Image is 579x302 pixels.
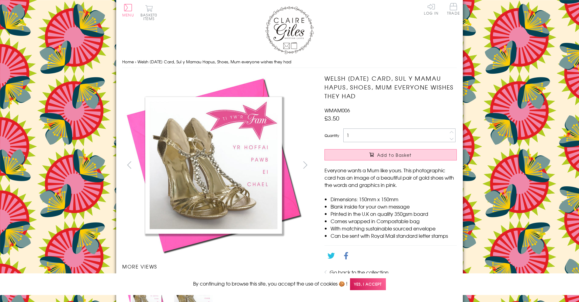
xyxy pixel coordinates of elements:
span: Welsh [DATE] Card, Sul y Mamau Hapus, Shoes, Mum everyone wishes they had [137,59,291,65]
img: Welsh Mother's Day Card, Sul y Mamau Hapus, Shoes, Mum everyone wishes they had [122,74,305,257]
a: Home [122,59,134,65]
span: Yes, I accept [350,278,386,290]
button: Basket0 items [140,5,157,20]
li: Printed in the U.K on quality 350gsm board [331,210,457,217]
span: › [135,59,136,65]
span: Trade [447,3,460,15]
a: Go back to the collection [330,269,389,276]
button: prev [122,158,136,172]
li: Blank inside for your own message [331,203,457,210]
label: Quantity [324,133,339,138]
span: Add to Basket [377,152,412,158]
p: Everyone wants a Mum like yours. This photographic card has an image of a beautiful pair of gold ... [324,167,457,188]
button: next [299,158,312,172]
button: Menu [122,4,134,17]
h1: Welsh [DATE] Card, Sul y Mamau Hapus, Shoes, Mum everyone wishes they had [324,74,457,100]
span: WMAM006 [324,107,350,114]
li: Comes wrapped in Compostable bag [331,217,457,225]
li: With matching sustainable sourced envelope [331,225,457,232]
li: Can be sent with Royal Mail standard letter stamps [331,232,457,239]
nav: breadcrumbs [122,56,457,68]
img: Claire Giles Greetings Cards [265,6,314,54]
span: 0 items [143,12,157,21]
span: Menu [122,12,134,18]
button: Add to Basket [324,149,457,160]
a: Trade [447,3,460,16]
a: Log In [424,3,439,15]
span: £3.50 [324,114,339,122]
h3: More views [122,263,312,270]
li: Dimensions: 150mm x 150mm [331,195,457,203]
